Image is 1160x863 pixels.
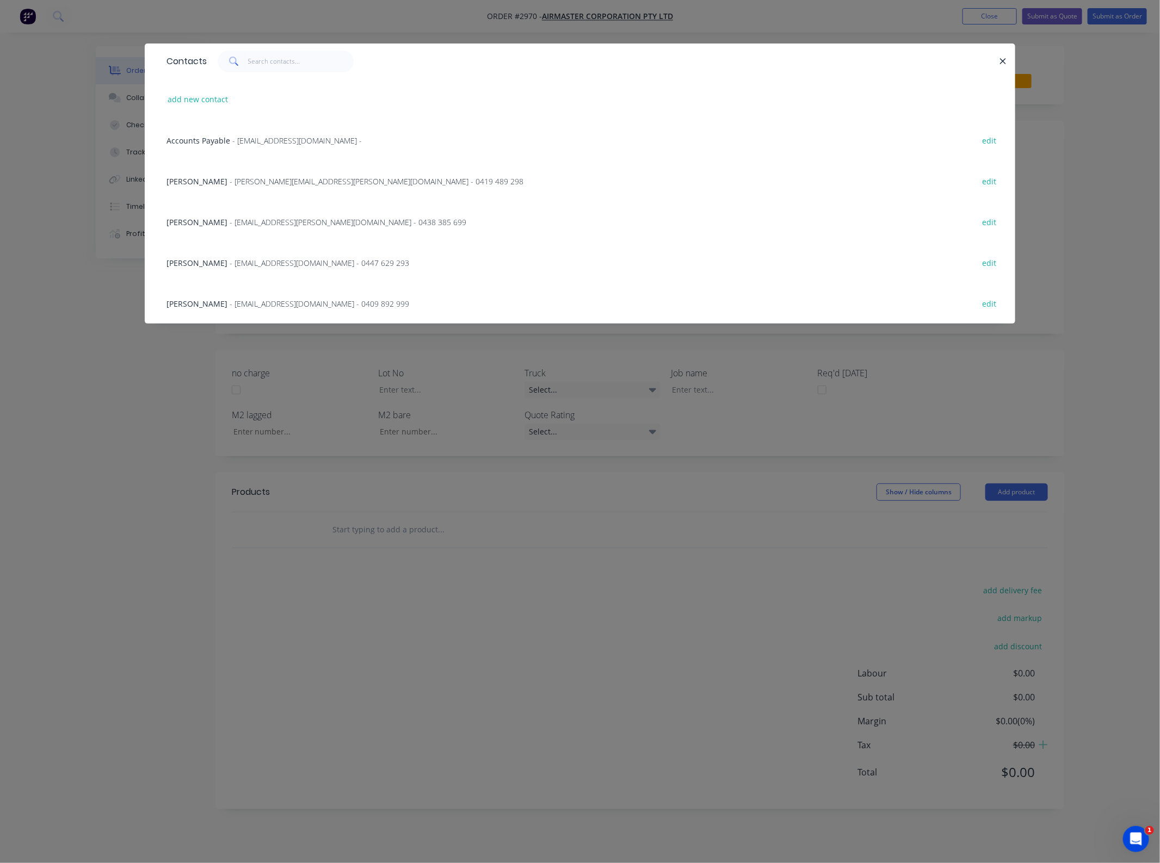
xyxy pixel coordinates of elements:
span: - [EMAIL_ADDRESS][PERSON_NAME][DOMAIN_NAME] - 0438 385 699 [230,217,466,227]
iframe: Intercom live chat [1123,826,1149,852]
button: edit [977,296,1002,311]
input: Search contacts... [248,51,354,72]
span: - [EMAIL_ADDRESS][DOMAIN_NAME] - 0447 629 293 [230,258,409,268]
button: edit [977,255,1002,270]
button: add new contact [162,92,234,107]
button: edit [977,214,1002,229]
span: [PERSON_NAME] [166,217,227,227]
span: [PERSON_NAME] [166,258,227,268]
span: - [PERSON_NAME][EMAIL_ADDRESS][PERSON_NAME][DOMAIN_NAME] - 0419 489 298 [230,176,523,187]
span: - [EMAIL_ADDRESS][DOMAIN_NAME] - [232,135,362,146]
div: Contacts [161,44,207,79]
button: edit [977,173,1002,188]
span: 1 [1145,826,1154,835]
button: edit [977,133,1002,147]
span: Accounts Payable [166,135,230,146]
span: - [EMAIL_ADDRESS][DOMAIN_NAME] - 0409 892 999 [230,299,409,309]
span: [PERSON_NAME] [166,299,227,309]
span: [PERSON_NAME] [166,176,227,187]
